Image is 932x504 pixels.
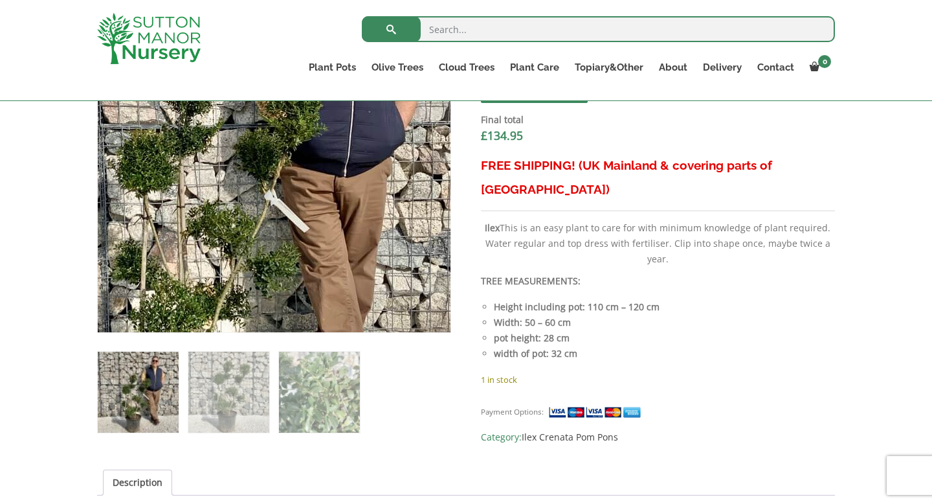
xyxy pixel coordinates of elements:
span: £ [481,128,487,143]
img: logo [97,13,201,64]
input: Search... [362,16,835,42]
a: Olive Trees [364,58,431,76]
img: payment supported [548,406,645,419]
b: Ilex [485,222,500,234]
strong: Width: 50 – 60 cm [494,316,571,328]
a: Plant Pots [301,58,364,76]
strong: pot height: 28 cm [494,332,570,344]
a: Ilex Crenata Pom Pons [522,431,618,443]
small: Payment Options: [481,407,544,417]
a: Description [113,470,162,495]
a: Cloud Trees [431,58,502,76]
a: Contact [749,58,802,76]
h3: FREE SHIPPING! (UK Mainland & covering parts of [GEOGRAPHIC_DATA]) [481,154,835,201]
strong: width of pot: 32 cm [494,347,577,360]
p: 1 in stock [481,372,835,387]
a: 0 [802,58,835,76]
strong: TREE MEASUREMENTS: [481,275,581,287]
img: Ilex Crenata Kinme Pom Pon Cloud Tree H127 - Image 3 [279,352,360,433]
span: Category: [481,430,835,445]
strong: Height including pot: 110 cm – 120 cm [494,301,660,313]
bdi: 134.95 [481,128,523,143]
dt: Final total [481,112,835,128]
a: About [651,58,695,76]
img: Ilex Crenata Kinme Pom Pon Cloud Tree H127 [98,352,179,433]
p: This is an easy plant to care for with minimum knowledge of plant required. Water regular and top... [481,220,835,267]
a: Plant Care [502,58,567,76]
a: Delivery [695,58,749,76]
img: Ilex Crenata Kinme Pom Pon Cloud Tree H127 - Image 2 [188,352,269,433]
a: Topiary&Other [567,58,651,76]
span: 0 [818,55,831,68]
